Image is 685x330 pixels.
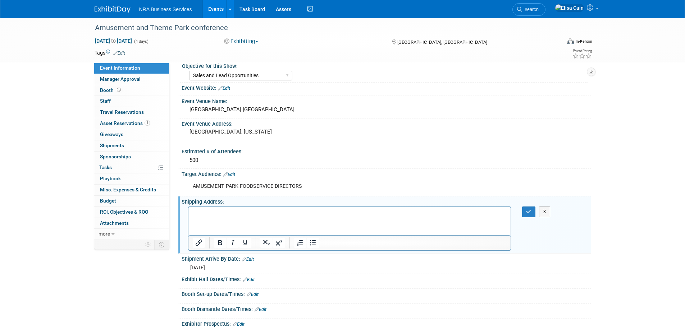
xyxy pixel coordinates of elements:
[95,6,131,13] img: ExhibitDay
[182,96,591,105] div: Event Venue Name:
[100,65,140,71] span: Event Information
[188,179,512,194] div: AMUSEMENT PARK FOODSERVICE DIRECTORS
[100,143,124,148] span: Shipments
[187,104,585,115] div: [GEOGRAPHIC_DATA] [GEOGRAPHIC_DATA]
[133,39,149,44] span: (4 days)
[94,229,169,240] a: more
[255,307,266,312] a: Edit
[95,38,132,44] span: [DATE] [DATE]
[113,51,125,56] a: Edit
[145,120,150,126] span: 1
[307,238,319,248] button: Bullet list
[100,109,144,115] span: Travel Reservations
[94,173,169,184] a: Playbook
[519,37,593,48] div: Event Format
[182,118,591,127] div: Event Venue Address:
[94,162,169,173] a: Tasks
[260,238,273,248] button: Subscript
[182,304,591,313] div: Booth Dismantle Dates/Times:
[115,87,122,93] span: Booth not reserved yet
[100,176,121,181] span: Playbook
[182,274,591,283] div: Exhibit Hall Dates/Times:
[188,207,511,235] iframe: Rich Text Area
[567,38,574,44] img: Format-Inperson.png
[139,6,192,12] span: NRA Business Services
[100,120,150,126] span: Asset Reservations
[555,4,584,12] img: Elisa Cain
[190,265,205,270] span: [DATE]
[182,254,591,263] div: Shipment Arrive By Date:
[182,61,588,70] div: Objective for this Show:
[247,292,259,297] a: Edit
[92,22,550,34] div: Amusement and Theme Park conference
[95,49,125,56] td: Tags
[182,146,591,155] div: Estimated # of Attendees:
[154,240,169,249] td: Toggle Event Tabs
[100,87,122,93] span: Booth
[218,86,230,91] a: Edit
[94,118,169,129] a: Asset Reservations1
[100,187,156,192] span: Misc. Expenses & Credits
[94,207,169,218] a: ROI, Objectives & ROO
[94,218,169,229] a: Attachments
[142,240,155,249] td: Personalize Event Tab Strip
[182,169,591,178] div: Target Audience:
[397,39,487,45] span: [GEOGRAPHIC_DATA], [GEOGRAPHIC_DATA]
[94,196,169,206] a: Budget
[233,322,245,327] a: Edit
[512,3,545,16] a: Search
[100,220,129,226] span: Attachments
[99,164,112,170] span: Tasks
[273,238,285,248] button: Superscript
[182,83,591,92] div: Event Website:
[189,129,344,135] pre: [GEOGRAPHIC_DATA], [US_STATE]
[100,154,131,159] span: Sponsorships
[187,155,585,166] div: 500
[182,289,591,298] div: Booth Set-up Dates/Times:
[182,196,591,205] div: Shipping Address:
[227,238,239,248] button: Italic
[539,206,551,217] button: X
[239,238,251,248] button: Underline
[100,98,111,104] span: Staff
[99,231,110,237] span: more
[110,38,117,44] span: to
[182,319,591,328] div: Exhibitor Prospectus:
[100,209,148,215] span: ROI, Objectives & ROO
[94,107,169,118] a: Travel Reservations
[100,131,123,137] span: Giveaways
[94,85,169,96] a: Booth
[94,152,169,162] a: Sponsorships
[294,238,306,248] button: Numbered list
[193,238,205,248] button: Insert/edit link
[222,38,261,45] button: Exhibiting
[100,76,141,82] span: Manager Approval
[94,74,169,85] a: Manager Approval
[575,39,592,44] div: In-Person
[94,140,169,151] a: Shipments
[243,277,255,282] a: Edit
[94,185,169,195] a: Misc. Expenses & Credits
[100,198,116,204] span: Budget
[214,238,226,248] button: Bold
[242,257,254,262] a: Edit
[572,49,592,53] div: Event Rating
[223,172,235,177] a: Edit
[522,7,539,12] span: Search
[94,63,169,74] a: Event Information
[94,96,169,107] a: Staff
[94,129,169,140] a: Giveaways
